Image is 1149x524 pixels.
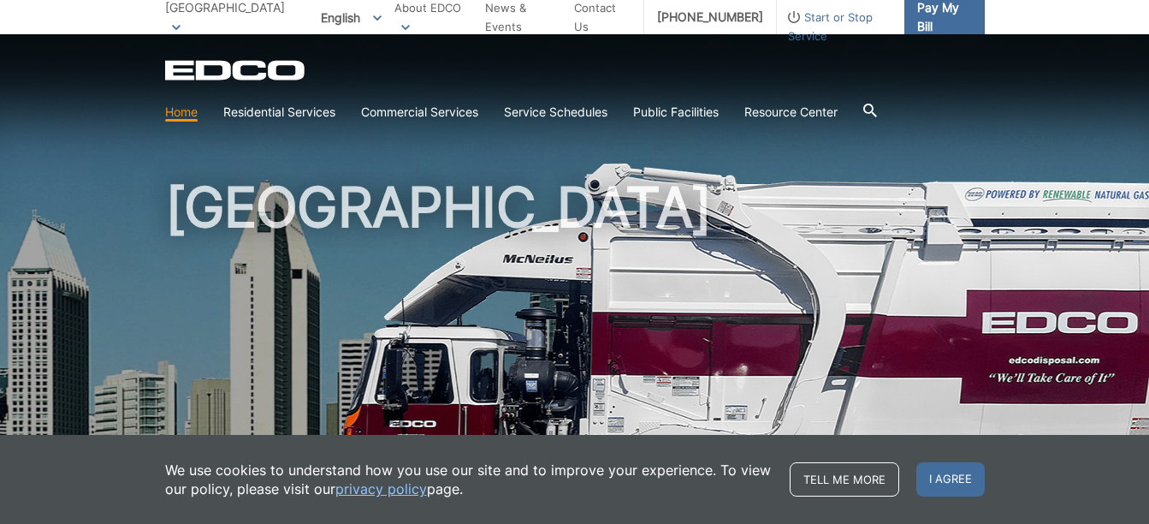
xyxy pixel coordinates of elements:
[744,103,838,122] a: Resource Center
[504,103,607,122] a: Service Schedules
[308,3,394,32] span: English
[335,479,427,498] a: privacy policy
[361,103,478,122] a: Commercial Services
[916,462,985,497] span: I agree
[223,103,335,122] a: Residential Services
[165,60,307,80] a: EDCD logo. Return to the homepage.
[165,461,773,498] p: We use cookies to understand how you use our site and to improve your experience. To view our pol...
[790,462,899,497] a: Tell me more
[165,103,198,122] a: Home
[633,103,719,122] a: Public Facilities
